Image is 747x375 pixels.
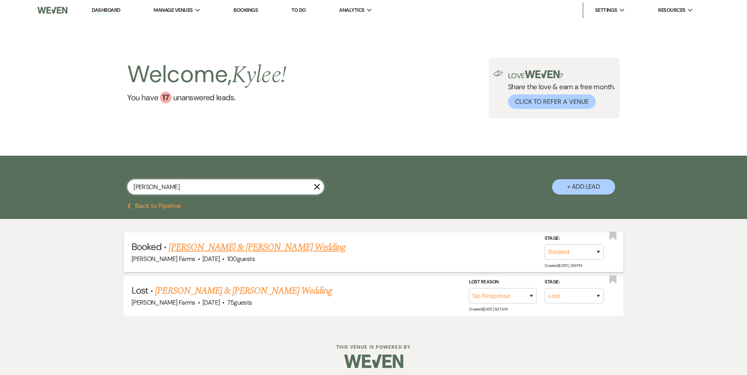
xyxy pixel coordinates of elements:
p: Love ? [508,70,615,79]
a: [PERSON_NAME] & [PERSON_NAME] Wedding [169,240,345,254]
a: You have 17 unanswered leads. [127,92,286,103]
span: Created: [DATE] 8:37 AM [469,307,507,312]
label: Stage: [545,278,604,287]
span: [PERSON_NAME] Farms [132,255,195,263]
span: Manage Venues [154,6,193,14]
span: Lost [132,284,148,296]
span: Created: [DATE] 3:19 PM [545,263,582,268]
span: 75 guests [227,298,252,307]
span: [DATE] [202,298,220,307]
span: [DATE] [202,255,220,263]
span: Analytics [339,6,364,14]
button: Back to Pipeline [127,203,181,209]
a: To Do [291,7,306,13]
span: [PERSON_NAME] Farms [132,298,195,307]
img: Weven Logo [37,2,67,18]
label: Lost Reason [469,278,537,287]
a: Bookings [234,7,258,13]
span: Resources [658,6,685,14]
img: loud-speaker-illustration.svg [493,70,503,77]
span: Booked [132,241,161,253]
span: 100 guests [227,255,255,263]
label: Stage: [545,234,604,243]
img: Weven Logo [344,347,403,375]
img: weven-logo-green.svg [525,70,560,78]
button: + Add Lead [552,179,615,195]
span: Kylee ! [232,57,286,93]
button: Click to Refer a Venue [508,94,596,109]
h2: Welcome, [127,58,286,92]
input: Search by name, event date, email address or phone number [127,179,324,195]
span: Settings [595,6,617,14]
a: Dashboard [92,7,120,14]
a: [PERSON_NAME] & [PERSON_NAME] Wedding [155,284,332,298]
div: Share the love & earn a free month. [503,70,615,109]
div: 17 [160,92,172,103]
